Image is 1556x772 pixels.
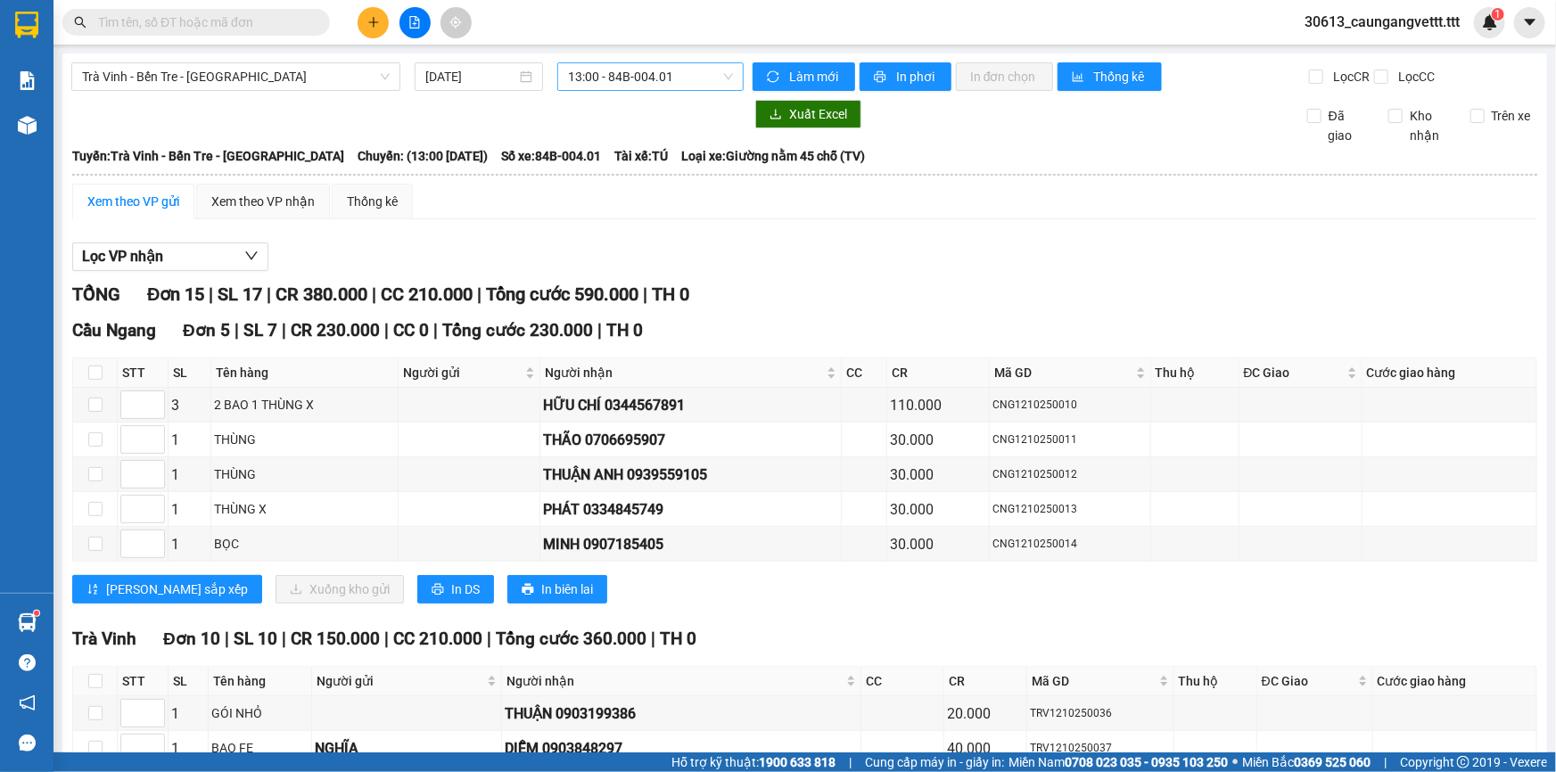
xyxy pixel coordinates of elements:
span: down [244,249,259,263]
span: TH 0 [606,320,643,341]
div: PHÁT 0334845749 [543,498,838,521]
span: SL 7 [243,320,277,341]
td: CNG1210250010 [990,388,1150,423]
span: ĐC Giao [1262,671,1354,691]
span: plus [367,16,380,29]
div: 1 [171,737,205,760]
div: CNG1210250011 [992,431,1147,448]
span: SL 17 [218,283,262,305]
div: 1 [171,533,208,555]
img: warehouse-icon [18,613,37,632]
div: 1 [171,498,208,521]
th: Thu hộ [1151,358,1239,388]
strong: 1900 633 818 [759,755,836,769]
div: DIỄM 0903848297 [505,737,859,760]
span: Miền Nam [1009,752,1228,772]
th: CR [887,358,990,388]
td: CNG1210250011 [990,423,1150,457]
div: Xem theo VP nhận [211,192,315,211]
span: Tài xế: TÚ [614,146,668,166]
div: 30.000 [890,464,986,486]
b: Tuyến: Trà Vinh - Bến Tre - [GEOGRAPHIC_DATA] [72,149,344,163]
div: THUẬN ANH 0939559105 [543,464,838,486]
span: Chuyến: (13:00 [DATE]) [358,146,488,166]
span: | [372,283,376,305]
div: 1 [171,702,205,725]
th: STT [118,358,169,388]
input: 12/10/2025 [425,67,516,86]
span: | [225,628,229,649]
strong: 0369 525 060 [1294,755,1371,769]
div: TRV1210250036 [1030,705,1170,722]
button: sort-ascending[PERSON_NAME] sắp xếp [72,575,262,604]
span: Xuất Excel [789,104,847,124]
span: Loại xe: Giường nằm 45 chỗ (TV) [681,146,865,166]
th: SL [169,358,211,388]
span: Kho nhận [1403,106,1456,145]
span: 13:00 - 84B-004.01 [568,63,733,90]
span: CC 0 [393,320,429,341]
span: file-add [408,16,421,29]
span: CR 150.000 [291,628,380,649]
span: 1 [1494,8,1501,21]
div: CNG1210250010 [992,397,1147,414]
span: | [282,628,286,649]
div: CNG1210250014 [992,536,1147,553]
span: | [597,320,602,341]
span: sync [767,70,782,85]
button: downloadXuống kho gửi [276,575,404,604]
span: | [209,283,213,305]
span: printer [522,583,534,597]
span: | [235,320,239,341]
span: aim [449,16,462,29]
span: ⚪️ [1232,759,1238,766]
td: CNG1210250014 [990,527,1150,562]
sup: 1 [1492,8,1504,21]
input: Tìm tên, số ĐT hoặc mã đơn [98,12,309,32]
button: aim [440,7,472,38]
button: syncLàm mới [753,62,855,91]
span: [PERSON_NAME] sắp xếp [106,579,248,599]
span: download [770,108,782,122]
span: | [477,283,482,305]
span: SL 10 [234,628,277,649]
span: | [651,628,655,649]
span: | [384,320,389,341]
button: Lọc VP nhận [72,242,268,271]
td: TRV1210250037 [1027,731,1173,766]
div: CNG1210250012 [992,466,1147,483]
span: Người nhận [545,363,823,382]
div: THÃO 0706695907 [543,429,838,451]
span: CR 230.000 [291,320,380,341]
button: printerIn DS [417,575,494,604]
span: CC 210.000 [393,628,482,649]
th: CC [842,358,887,388]
div: BAO FE [211,738,309,758]
span: | [267,283,271,305]
button: printerIn phơi [860,62,951,91]
span: Cung cấp máy in - giấy in: [865,752,1004,772]
span: Tổng cước 230.000 [442,320,593,341]
span: question-circle [19,654,36,671]
span: Đơn 5 [183,320,230,341]
span: bar-chart [1072,70,1087,85]
span: Miền Bắc [1242,752,1371,772]
td: CNG1210250013 [990,492,1150,527]
span: Đơn 10 [163,628,220,649]
span: CR 380.000 [276,283,367,305]
div: Xem theo VP gửi [87,192,179,211]
span: In phơi [896,67,937,86]
td: CNG1210250012 [990,457,1150,492]
span: search [74,16,86,29]
span: Cầu Ngang [72,320,156,341]
span: CC 210.000 [381,283,473,305]
span: Lọc CR [1326,67,1372,86]
span: | [487,628,491,649]
div: HỮU CHÍ 0344567891 [543,394,838,416]
span: TỔNG [72,283,120,305]
span: Lọc VP nhận [82,245,163,267]
span: ĐC Giao [1244,363,1344,382]
div: TRV1210250037 [1030,740,1170,757]
div: NGHĨA [315,737,498,760]
span: | [282,320,286,341]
